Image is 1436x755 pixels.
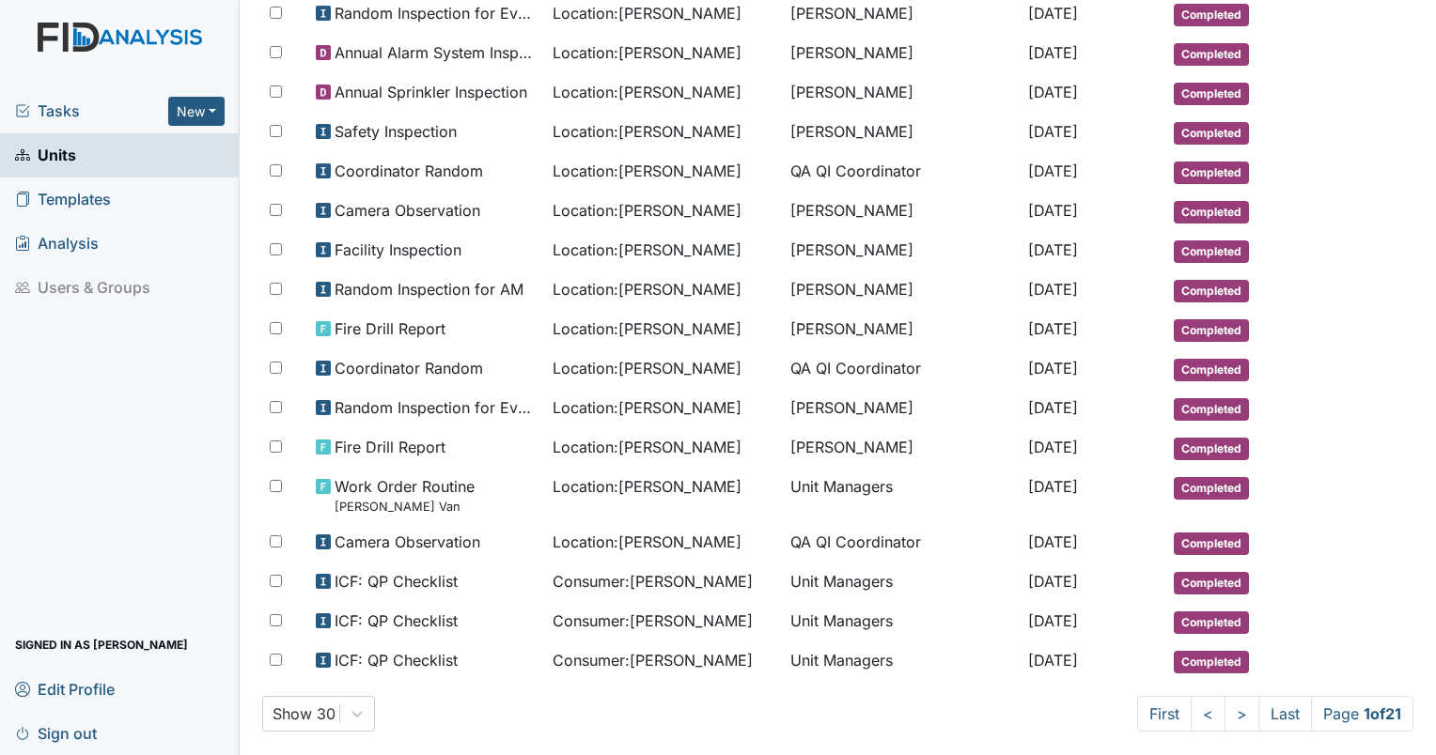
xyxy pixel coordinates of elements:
[335,120,457,143] span: Safety Inspection
[553,396,741,419] span: Location : [PERSON_NAME]
[335,357,483,379] span: Coordinator Random
[553,317,741,340] span: Location : [PERSON_NAME]
[1028,611,1078,630] span: [DATE]
[553,41,741,64] span: Location : [PERSON_NAME]
[1028,162,1078,180] span: [DATE]
[783,562,1021,602] td: Unit Managers
[1028,319,1078,338] span: [DATE]
[1028,438,1078,456] span: [DATE]
[783,602,1021,641] td: Unit Managers
[1174,398,1249,421] span: Completed
[1174,240,1249,263] span: Completed
[335,436,445,458] span: Fire Drill Report
[335,570,458,593] span: ICF: QP Checklist
[1174,611,1249,634] span: Completed
[1028,651,1078,670] span: [DATE]
[335,160,483,182] span: Coordinator Random
[553,278,741,300] span: Location : [PERSON_NAME]
[553,357,741,379] span: Location : [PERSON_NAME]
[1174,572,1249,594] span: Completed
[15,100,168,122] a: Tasks
[335,649,458,671] span: ICF: QP Checklist
[1225,696,1259,732] a: >
[1258,696,1312,732] a: Last
[335,41,538,64] span: Annual Alarm System Inspection
[335,278,523,300] span: Random Inspection for AM
[335,498,475,516] small: [PERSON_NAME] Van
[15,674,115,703] span: Edit Profile
[783,270,1021,310] td: [PERSON_NAME]
[1174,122,1249,145] span: Completed
[553,649,753,671] span: Consumer : [PERSON_NAME]
[783,152,1021,192] td: QA QI Coordinator
[273,702,336,725] div: Show 30
[1028,43,1078,62] span: [DATE]
[15,185,111,214] span: Templates
[1174,319,1249,342] span: Completed
[783,641,1021,681] td: Unit Managers
[783,34,1021,73] td: [PERSON_NAME]
[1028,398,1078,417] span: [DATE]
[783,73,1021,113] td: [PERSON_NAME]
[335,396,538,419] span: Random Inspection for Evening
[15,630,188,659] span: Signed in as [PERSON_NAME]
[1028,201,1078,220] span: [DATE]
[1174,532,1249,555] span: Completed
[553,570,753,593] span: Consumer : [PERSON_NAME]
[1174,201,1249,223] span: Completed
[1137,696,1192,732] a: First
[15,718,97,747] span: Sign out
[553,199,741,222] span: Location : [PERSON_NAME]
[1174,651,1249,673] span: Completed
[783,389,1021,428] td: [PERSON_NAME]
[553,436,741,458] span: Location : [PERSON_NAME]
[335,609,458,632] span: ICF: QP Checklist
[553,2,741,24] span: Location : [PERSON_NAME]
[1174,43,1249,66] span: Completed
[1174,280,1249,302] span: Completed
[1028,83,1078,101] span: [DATE]
[783,192,1021,231] td: [PERSON_NAME]
[1174,359,1249,381] span: Completed
[783,428,1021,468] td: [PERSON_NAME]
[1028,4,1078,23] span: [DATE]
[553,609,753,632] span: Consumer : [PERSON_NAME]
[15,141,76,170] span: Units
[335,199,480,222] span: Camera Observation
[783,113,1021,152] td: [PERSON_NAME]
[553,120,741,143] span: Location : [PERSON_NAME]
[553,239,741,261] span: Location : [PERSON_NAME]
[1174,4,1249,26] span: Completed
[1028,240,1078,259] span: [DATE]
[1174,83,1249,105] span: Completed
[335,531,480,553] span: Camera Observation
[1028,572,1078,591] span: [DATE]
[1174,438,1249,460] span: Completed
[1137,696,1413,732] nav: task-pagination
[553,531,741,553] span: Location : [PERSON_NAME]
[1174,477,1249,500] span: Completed
[1028,532,1078,551] span: [DATE]
[1191,696,1225,732] a: <
[553,81,741,103] span: Location : [PERSON_NAME]
[335,317,445,340] span: Fire Drill Report
[1028,359,1078,377] span: [DATE]
[335,2,538,24] span: Random Inspection for Evening
[553,160,741,182] span: Location : [PERSON_NAME]
[168,97,225,126] button: New
[783,468,1021,523] td: Unit Managers
[1028,280,1078,299] span: [DATE]
[15,229,99,258] span: Analysis
[783,349,1021,389] td: QA QI Coordinator
[553,475,741,498] span: Location : [PERSON_NAME]
[783,231,1021,270] td: [PERSON_NAME]
[335,239,461,261] span: Facility Inspection
[1028,477,1078,496] span: [DATE]
[335,81,527,103] span: Annual Sprinkler Inspection
[1364,704,1401,723] strong: 1 of 21
[783,523,1021,562] td: QA QI Coordinator
[1028,122,1078,141] span: [DATE]
[783,310,1021,349] td: [PERSON_NAME]
[1311,696,1413,732] span: Page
